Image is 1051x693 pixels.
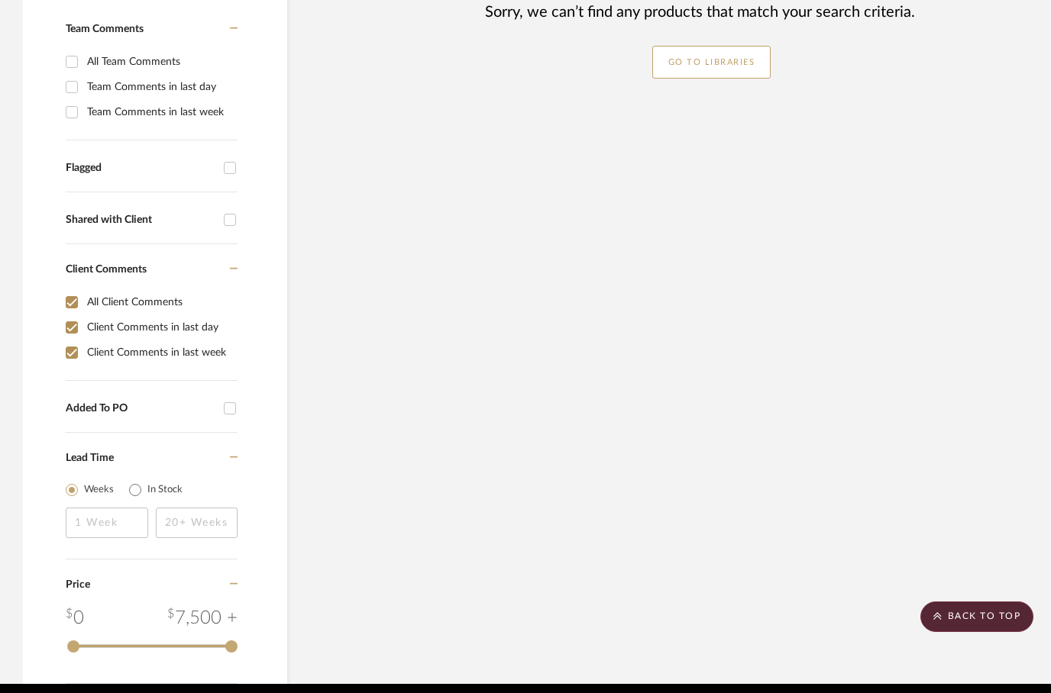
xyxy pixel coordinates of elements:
[167,604,238,632] div: 7,500 +
[66,214,216,227] div: Shared with Client
[66,264,147,275] span: Client Comments
[66,453,114,463] span: Lead Time
[87,290,234,314] div: All Client Comments
[87,75,234,99] div: Team Comments in last day
[87,315,234,340] div: Client Comments in last day
[66,508,148,538] input: 1 Week
[66,604,84,632] div: 0
[66,579,90,590] span: Price
[87,340,234,365] div: Client Comments in last week
[652,46,771,79] a: GO TO LIBRARIES
[66,24,144,34] span: Team Comments
[87,100,234,124] div: Team Comments in last week
[147,482,183,498] label: In Stock
[156,508,238,538] input: 20+ Weeks
[920,601,1033,632] scroll-to-top-button: BACK TO TOP
[87,50,234,74] div: All Team Comments
[84,482,114,498] label: Weeks
[66,402,216,415] div: Added To PO
[66,162,216,175] div: Flagged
